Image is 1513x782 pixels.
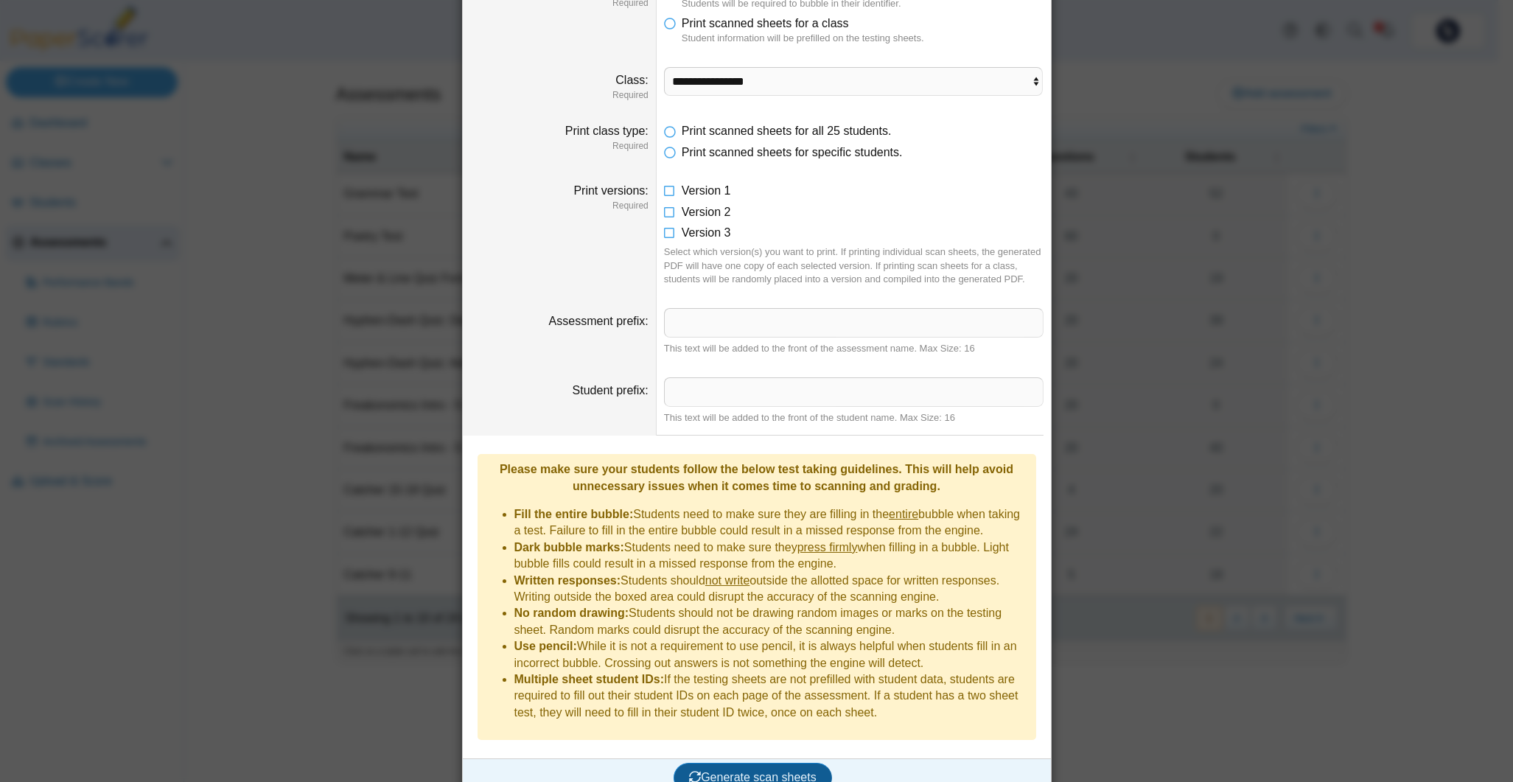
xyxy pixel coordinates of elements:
u: press firmly [797,541,858,554]
b: Fill the entire bubble: [514,508,634,520]
span: Version 3 [682,226,731,239]
li: Students need to make sure they are filling in the bubble when taking a test. Failure to fill in ... [514,506,1029,540]
u: not write [705,574,749,587]
div: This text will be added to the front of the assessment name. Max Size: 16 [664,342,1044,355]
label: Assessment prefix [549,315,649,327]
b: Written responses: [514,574,621,587]
li: Students need to make sure they when filling in a bubble. Light bubble fills could result in a mi... [514,540,1029,573]
label: Print versions [573,184,648,197]
label: Student prefix [573,384,649,397]
dfn: Student information will be prefilled on the testing sheets. [682,32,1044,45]
b: No random drawing: [514,607,629,619]
b: Multiple sheet student IDs: [514,673,665,685]
label: Class [615,74,648,86]
span: Print scanned sheets for a class [682,17,849,29]
b: Use pencil: [514,640,577,652]
dfn: Required [470,89,649,102]
dfn: Required [470,140,649,153]
span: Print scanned sheets for specific students. [682,146,903,158]
label: Print class type [565,125,649,137]
div: This text will be added to the front of the student name. Max Size: 16 [664,411,1044,425]
b: Dark bubble marks: [514,541,624,554]
li: Students should outside the allotted space for written responses. Writing outside the boxed area ... [514,573,1029,606]
b: Please make sure your students follow the below test taking guidelines. This will help avoid unne... [500,463,1013,492]
u: entire [889,508,918,520]
span: Print scanned sheets for all 25 students. [682,125,892,137]
li: While it is not a requirement to use pencil, it is always helpful when students fill in an incorr... [514,638,1029,671]
div: Select which version(s) you want to print. If printing individual scan sheets, the generated PDF ... [664,245,1044,286]
span: Version 2 [682,206,731,218]
li: If the testing sheets are not prefilled with student data, students are required to fill out thei... [514,671,1029,721]
span: Version 1 [682,184,731,197]
dfn: Required [470,200,649,212]
li: Students should not be drawing random images or marks on the testing sheet. Random marks could di... [514,605,1029,638]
